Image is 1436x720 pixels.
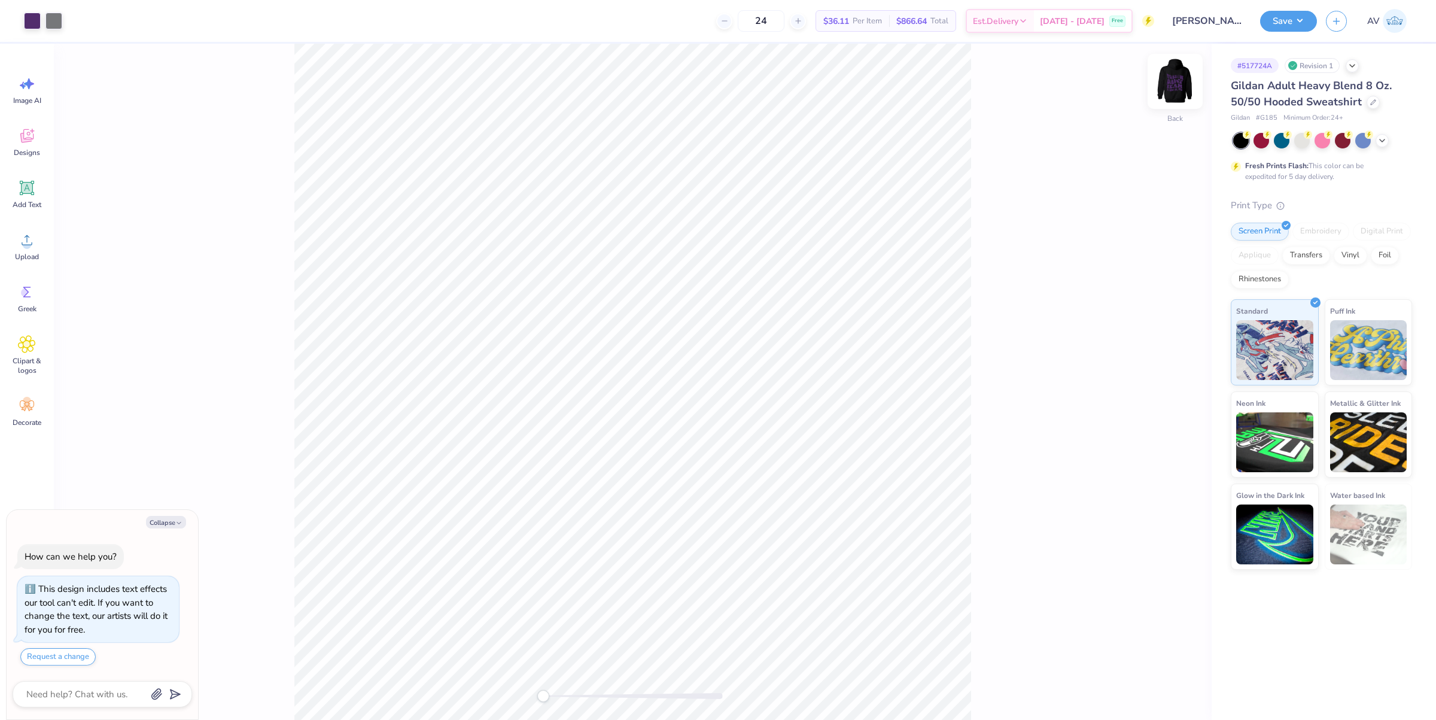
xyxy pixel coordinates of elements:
span: Gildan Adult Heavy Blend 8 Oz. 50/50 Hooded Sweatshirt [1231,78,1392,109]
input: – – [738,10,784,32]
span: Total [930,15,948,28]
div: # 517724A [1231,58,1279,73]
img: Puff Ink [1330,320,1407,380]
span: # G185 [1256,113,1277,123]
div: Applique [1231,247,1279,265]
img: Metallic & Glitter Ink [1330,412,1407,472]
div: Rhinestones [1231,271,1289,288]
img: Standard [1236,320,1313,380]
div: Digital Print [1353,223,1411,241]
span: Metallic & Glitter Ink [1330,397,1401,409]
span: Greek [18,304,36,314]
div: Screen Print [1231,223,1289,241]
span: Free [1112,17,1123,25]
div: How can we help you? [25,551,117,563]
div: Back [1167,113,1183,124]
div: Embroidery [1292,223,1349,241]
div: This color can be expedited for 5 day delivery. [1245,160,1392,182]
span: Minimum Order: 24 + [1283,113,1343,123]
button: Save [1260,11,1317,32]
img: Neon Ink [1236,412,1313,472]
span: AV [1367,14,1380,28]
span: Glow in the Dark Ink [1236,489,1304,502]
div: Vinyl [1334,247,1367,265]
span: Est. Delivery [973,15,1018,28]
input: Untitled Design [1163,9,1251,33]
span: Neon Ink [1236,397,1265,409]
span: Image AI [13,96,41,105]
span: Add Text [13,200,41,209]
button: Collapse [146,516,186,528]
strong: Fresh Prints Flash: [1245,161,1309,171]
button: Request a change [20,648,96,666]
div: Accessibility label [537,690,549,702]
span: Clipart & logos [7,356,47,375]
img: Aargy Velasco [1383,9,1407,33]
span: Gildan [1231,113,1250,123]
div: This design includes text effects our tool can't edit. If you want to change the text, our artist... [25,583,168,636]
span: Water based Ink [1330,489,1385,502]
span: Standard [1236,305,1268,317]
span: $866.64 [896,15,927,28]
img: Glow in the Dark Ink [1236,505,1313,564]
div: Foil [1371,247,1399,265]
span: [DATE] - [DATE] [1040,15,1105,28]
a: AV [1362,9,1412,33]
span: Decorate [13,418,41,427]
img: Back [1151,57,1199,105]
span: $36.11 [823,15,849,28]
span: Puff Ink [1330,305,1355,317]
div: Print Type [1231,199,1412,212]
div: Revision 1 [1285,58,1340,73]
div: Transfers [1282,247,1330,265]
img: Water based Ink [1330,505,1407,564]
span: Designs [14,148,40,157]
span: Upload [15,252,39,262]
span: Per Item [853,15,882,28]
